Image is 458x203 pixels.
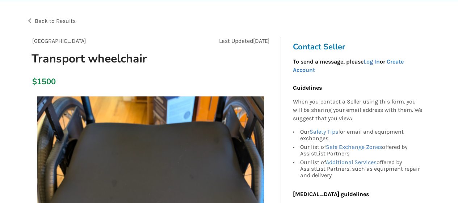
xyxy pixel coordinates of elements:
div: $1500 [32,77,36,87]
strong: To send a message, please or [293,58,403,73]
span: [DATE] [253,37,269,44]
h1: Transport wheelchair [26,51,197,66]
a: Additional Services [325,159,376,166]
div: Our for email and equipment exchanges [300,129,422,143]
a: Create Account [293,58,403,73]
span: Back to Results [35,17,76,24]
a: Safe Exchange Zones [325,143,382,150]
h3: Contact Seller [293,42,426,52]
div: Our list of offered by AssistList Partners, such as equipment repair and delivery [300,158,422,179]
p: When you contact a Seller using this form, you will be sharing your email address with them. We s... [293,98,422,123]
b: [MEDICAL_DATA] guidelines [293,191,369,198]
span: Last Updated [219,37,253,44]
span: [GEOGRAPHIC_DATA] [32,37,86,44]
div: Our list of offered by AssistList Partners [300,143,422,158]
a: Safety Tips [309,128,338,135]
a: Log In [363,58,379,65]
b: Guidelines [293,84,322,91]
